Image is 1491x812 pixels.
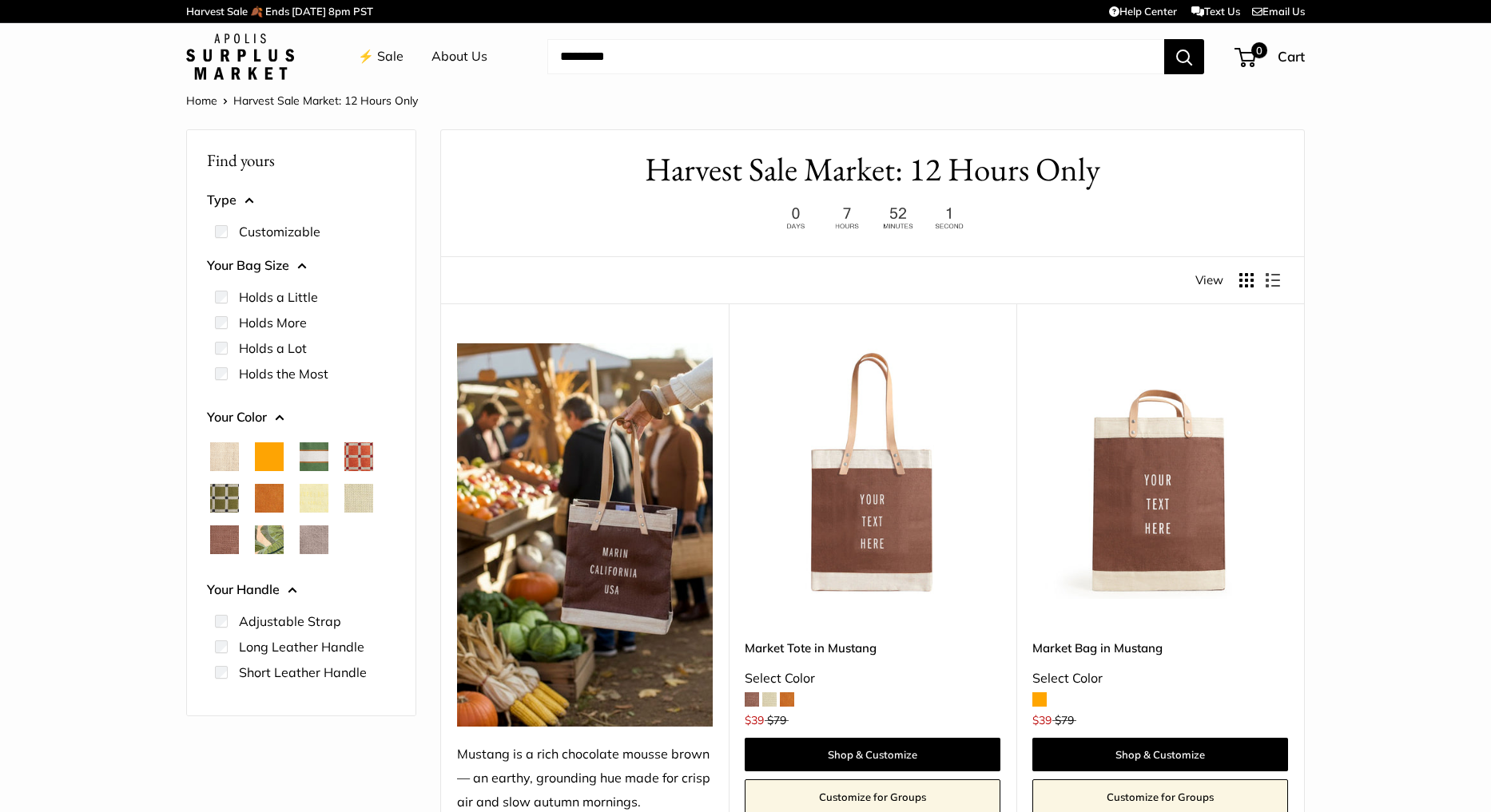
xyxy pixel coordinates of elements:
[1109,5,1177,18] a: Help Center
[186,34,294,80] img: Apolis: Surplus Market
[1252,5,1305,18] a: Email Us
[745,343,1000,599] a: Market Tote in MustangMarket Tote in Mustang
[207,406,396,430] button: Your Color
[239,663,367,682] label: Short Leather Handle
[1195,269,1223,291] span: View
[255,484,284,513] button: Cognac
[1266,273,1280,287] button: Display products as list
[465,146,1280,193] h1: Harvest Sale Market: 12 Hours Only
[745,667,1000,691] div: Select Color
[239,287,318,307] label: Holds a Little
[773,203,972,234] img: 12 hours only. Ends at 8pm
[207,188,396,212] button: Type
[239,313,307,332] label: Holds More
[1191,5,1240,18] a: Text Us
[745,713,764,727] span: $39
[233,93,418,108] span: Harvest Sale Market: 12 Hours Only
[1032,343,1288,599] a: Market Bag in MustangMarket Bag in Mustang
[344,484,373,513] button: Mint Sorbet
[210,442,239,471] button: Natural
[767,713,786,727] span: $79
[207,254,396,278] button: Your Bag Size
[358,45,404,69] a: ⚡️ Sale
[1239,273,1254,287] button: Display products as grid
[1055,713,1074,727] span: $79
[1032,667,1288,691] div: Select Color
[239,637,364,656] label: Long Leather Handle
[255,442,284,471] button: Orange
[239,612,341,631] label: Adjustable Strap
[1278,48,1305,65] span: Cart
[239,339,307,358] label: Holds a Lot
[207,578,396,602] button: Your Handle
[1032,343,1288,599] img: Market Bag in Mustang
[745,343,1000,599] img: Market Tote in Mustang
[300,442,328,471] button: Court Green
[239,364,328,383] label: Holds the Most
[547,39,1164,74] input: Search...
[210,525,239,554] button: Mustang
[431,45,487,69] a: About Us
[239,222,320,241] label: Customizable
[207,145,396,176] p: Find yours
[210,484,239,513] button: Chenille Window Sage
[745,639,1000,657] a: Market Tote in Mustang
[1032,639,1288,657] a: Market Bag in Mustang
[1032,738,1288,771] a: Shop & Customize
[300,525,328,554] button: Taupe
[1251,42,1267,58] span: 0
[1032,713,1052,727] span: $39
[344,442,373,471] button: Chenille Window Brick
[186,90,418,111] nav: Breadcrumb
[1164,39,1204,74] button: Search
[300,484,328,513] button: Daisy
[255,525,284,554] button: Palm Leaf
[1236,44,1305,69] a: 0 Cart
[745,738,1000,771] a: Shop & Customize
[457,343,713,727] img: Mustang is a rich chocolate mousse brown — an earthy, grounding hue made for crisp air and slow a...
[186,93,217,108] a: Home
